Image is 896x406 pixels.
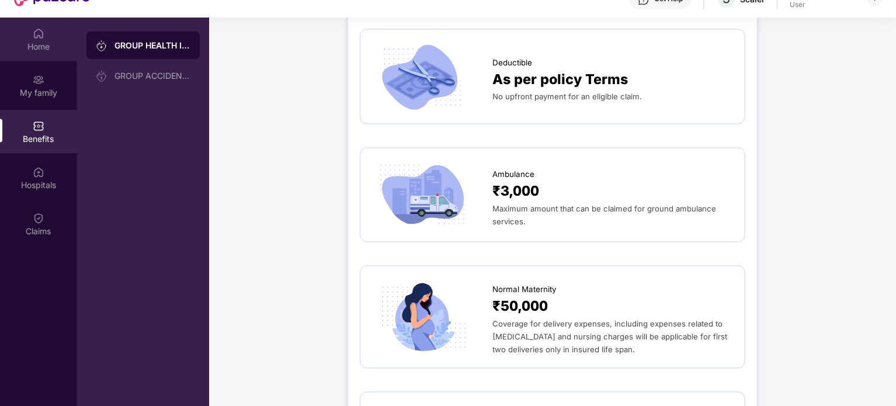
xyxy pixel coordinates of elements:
[492,204,716,226] span: Maximum amount that can be claimed for ground ambulance services.
[492,181,539,202] span: ₹3,000
[33,213,44,224] img: svg+xml;base64,PHN2ZyBpZD0iQ2xhaW0iIHhtbG5zPSJodHRwOi8vd3d3LnczLm9yZy8yMDAwL3N2ZyIgd2lkdGg9IjIwIi...
[114,71,190,81] div: GROUP ACCIDENTAL INSURANCE
[372,282,473,352] img: icon
[33,74,44,86] img: svg+xml;base64,PHN2ZyB3aWR0aD0iMjAiIGhlaWdodD0iMjAiIHZpZXdCb3g9IjAgMCAyMCAyMCIgZmlsbD0ibm9uZSIgeG...
[492,57,532,69] span: Deductible
[372,41,473,112] img: icon
[96,40,107,52] img: svg+xml;base64,PHN2ZyB3aWR0aD0iMjAiIGhlaWdodD0iMjAiIHZpZXdCb3g9IjAgMCAyMCAyMCIgZmlsbD0ibm9uZSIgeG...
[33,28,44,40] img: svg+xml;base64,PHN2ZyBpZD0iSG9tZSIgeG1sbnM9Imh0dHA6Ly93d3cudzMub3JnLzIwMDAvc3ZnIiB3aWR0aD0iMjAiIG...
[492,168,534,181] span: Ambulance
[33,120,44,132] img: svg+xml;base64,PHN2ZyBpZD0iQmVuZWZpdHMiIHhtbG5zPSJodHRwOi8vd3d3LnczLm9yZy8yMDAwL3N2ZyIgd2lkdGg9Ij...
[492,92,642,101] span: No upfront payment for an eligible claim.
[492,320,727,355] span: Coverage for delivery expenses, including expenses related to [MEDICAL_DATA] and nursing charges ...
[114,40,190,51] div: GROUP HEALTH INSURANCE
[492,284,557,296] span: Normal Maternity
[372,160,473,230] img: icon
[96,71,107,82] img: svg+xml;base64,PHN2ZyB3aWR0aD0iMjAiIGhlaWdodD0iMjAiIHZpZXdCb3g9IjAgMCAyMCAyMCIgZmlsbD0ibm9uZSIgeG...
[492,296,548,318] span: ₹50,000
[33,166,44,178] img: svg+xml;base64,PHN2ZyBpZD0iSG9zcGl0YWxzIiB4bWxucz0iaHR0cDovL3d3dy53My5vcmcvMjAwMC9zdmciIHdpZHRoPS...
[492,69,628,91] span: As per policy Terms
